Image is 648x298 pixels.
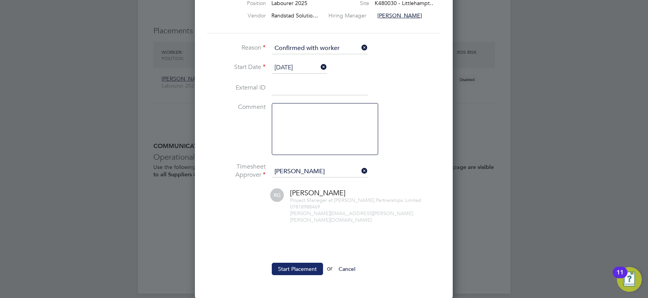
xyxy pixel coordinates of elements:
[272,43,368,54] input: Select one
[332,263,361,275] button: Cancel
[290,197,333,203] span: Project Manager at
[207,63,266,71] label: Start Date
[290,188,346,197] span: [PERSON_NAME]
[377,12,422,19] span: [PERSON_NAME]
[272,263,323,275] button: Start Placement
[207,84,266,92] label: External ID
[207,263,440,283] li: or
[207,163,266,179] label: Timesheet Approver
[617,267,642,292] button: Open Resource Center, 11 new notifications
[334,197,421,203] span: [PERSON_NAME] Partnerships Limited
[207,103,266,111] label: Comment
[617,272,624,282] div: 11
[223,12,266,19] label: Vendor
[328,12,372,19] label: Hiring Manager
[290,203,320,210] span: 07818988469
[207,44,266,52] label: Reason
[271,12,318,19] span: Randstad Solutio…
[290,210,413,223] span: [PERSON_NAME][EMAIL_ADDRESS][PERSON_NAME][PERSON_NAME][DOMAIN_NAME]
[272,62,327,74] input: Select one
[272,166,368,177] input: Search for...
[270,188,284,202] span: RG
